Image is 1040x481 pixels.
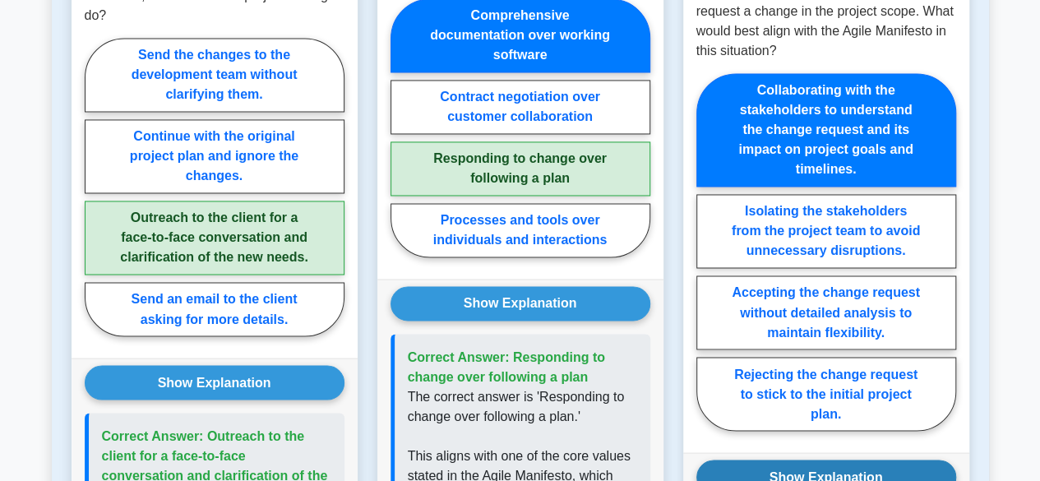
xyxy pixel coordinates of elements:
label: Send the changes to the development team without clarifying them. [85,38,344,112]
label: Collaborating with the stakeholders to understand the change request and its impact on project go... [696,73,956,187]
label: Outreach to the client for a face-to-face conversation and clarification of the new needs. [85,201,344,275]
label: Processes and tools over individuals and interactions [391,203,650,257]
label: Contract negotiation over customer collaboration [391,80,650,134]
label: Responding to change over following a plan [391,141,650,196]
span: Correct Answer: Responding to change over following a plan [408,349,605,383]
label: Accepting the change request without detailed analysis to maintain flexibility. [696,275,956,349]
button: Show Explanation [391,286,650,321]
label: Isolating the stakeholders from the project team to avoid unnecessary disruptions. [696,194,956,268]
button: Show Explanation [85,365,344,400]
label: Rejecting the change request to stick to the initial project plan. [696,357,956,431]
label: Continue with the original project plan and ignore the changes. [85,119,344,193]
label: Send an email to the client asking for more details. [85,282,344,336]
